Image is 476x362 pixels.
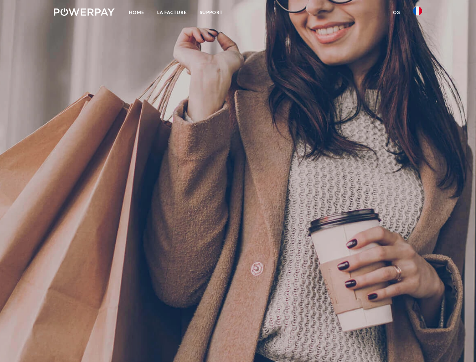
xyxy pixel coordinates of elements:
[193,6,229,19] a: Support
[387,6,407,19] a: CG
[151,6,193,19] a: LA FACTURE
[122,6,151,19] a: Home
[413,6,422,15] img: fr
[54,8,115,16] img: logo-powerpay-white.svg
